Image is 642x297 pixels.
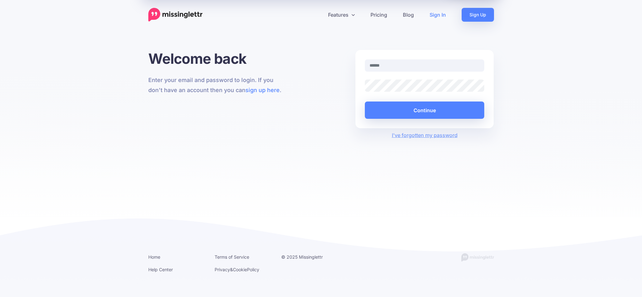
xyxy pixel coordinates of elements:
[281,253,338,261] li: © 2025 Missinglettr
[148,267,173,272] a: Help Center
[215,267,230,272] a: Privacy
[148,254,160,260] a: Home
[365,102,485,119] button: Continue
[462,8,494,22] a: Sign Up
[363,8,395,22] a: Pricing
[233,267,247,272] a: Cookie
[392,132,458,138] a: I've forgotten my password
[320,8,363,22] a: Features
[395,8,422,22] a: Blog
[215,254,249,260] a: Terms of Service
[422,8,454,22] a: Sign In
[215,266,272,273] li: & Policy
[148,50,287,67] h1: Welcome back
[245,87,280,93] a: sign up here
[148,75,287,95] p: Enter your email and password to login. If you don't have an account then you can .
